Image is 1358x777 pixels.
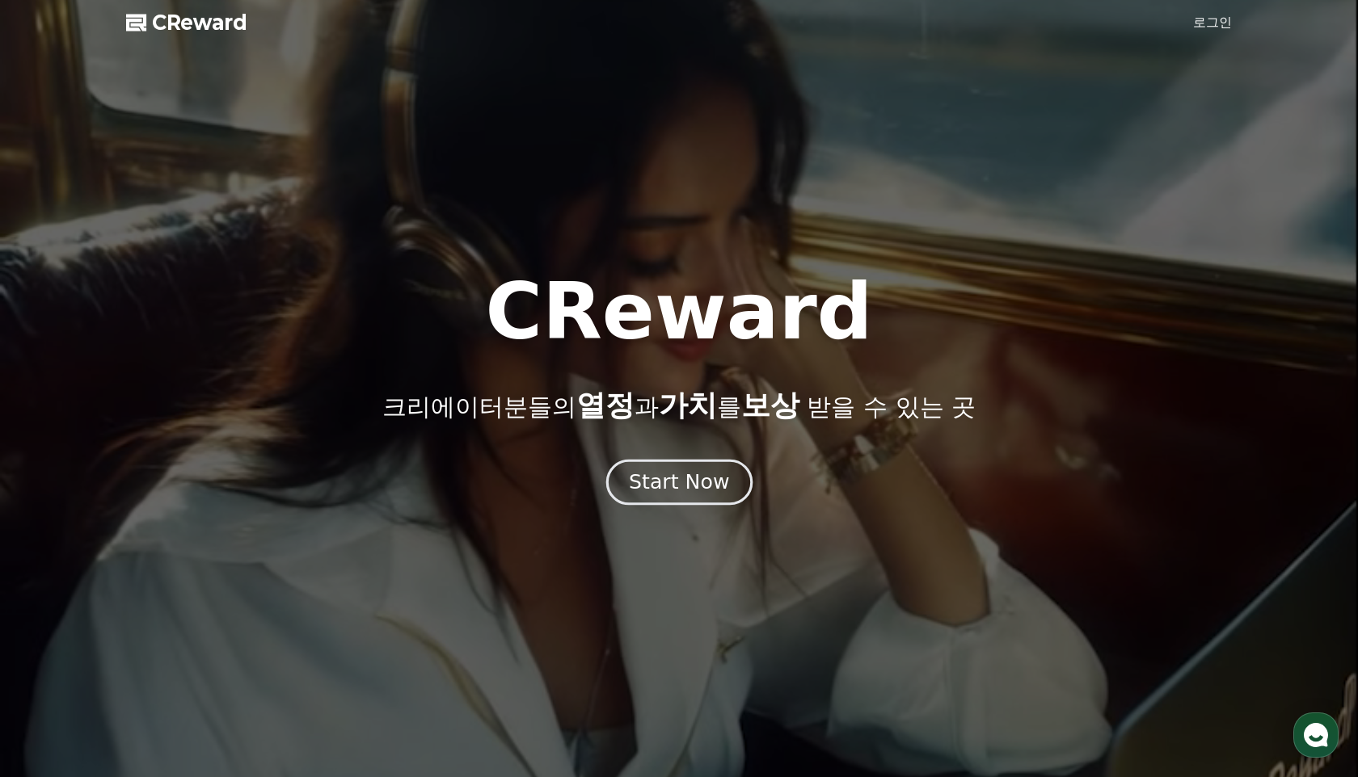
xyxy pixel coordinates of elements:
a: Start Now [609,477,749,492]
span: 보상 [741,388,799,422]
span: CReward [152,10,247,36]
p: 크리에이터분들의 과 를 받을 수 있는 곳 [382,389,976,422]
a: CReward [126,10,247,36]
button: Start Now [605,460,752,506]
span: 설정 [250,536,269,549]
span: 가치 [659,388,717,422]
a: 설정 [209,512,310,552]
span: 홈 [51,536,61,549]
span: 열정 [576,388,635,422]
div: Start Now [629,468,729,496]
a: 대화 [107,512,209,552]
h1: CReward [485,273,872,351]
a: 로그인 [1193,13,1232,32]
span: 대화 [148,537,167,550]
a: 홈 [5,512,107,552]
